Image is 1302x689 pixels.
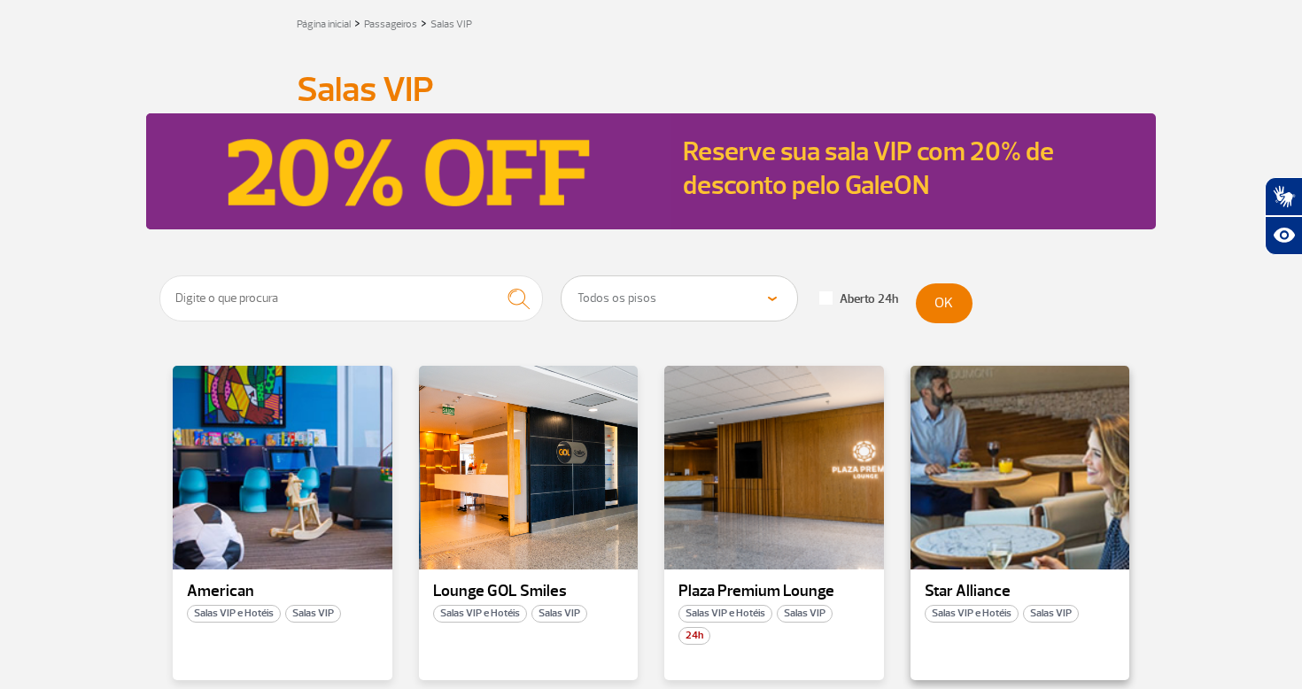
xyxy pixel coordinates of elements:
[364,18,417,31] a: Passageiros
[354,12,360,33] a: >
[297,74,1005,105] h1: Salas VIP
[531,605,587,623] span: Salas VIP
[683,135,1054,202] a: Reserve sua sala VIP com 20% de desconto pelo GaleON
[433,605,527,623] span: Salas VIP e Hotéis
[1265,177,1302,255] div: Plugin de acessibilidade da Hand Talk.
[430,18,472,31] a: Salas VIP
[421,12,427,33] a: >
[1023,605,1079,623] span: Salas VIP
[433,583,624,600] p: Lounge GOL Smiles
[1265,216,1302,255] button: Abrir recursos assistivos.
[916,283,973,323] button: OK
[777,605,833,623] span: Salas VIP
[819,291,898,307] label: Aberto 24h
[146,113,671,229] img: Reserve sua sala VIP com 20% de desconto pelo GaleON
[925,605,1019,623] span: Salas VIP e Hotéis
[1265,177,1302,216] button: Abrir tradutor de língua de sinais.
[187,583,378,600] p: American
[678,627,710,645] span: 24h
[159,275,543,321] input: Digite o que procura
[187,605,281,623] span: Salas VIP e Hotéis
[297,18,351,31] a: Página inicial
[285,605,341,623] span: Salas VIP
[678,605,772,623] span: Salas VIP e Hotéis
[925,583,1116,600] p: Star Alliance
[678,583,870,600] p: Plaza Premium Lounge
